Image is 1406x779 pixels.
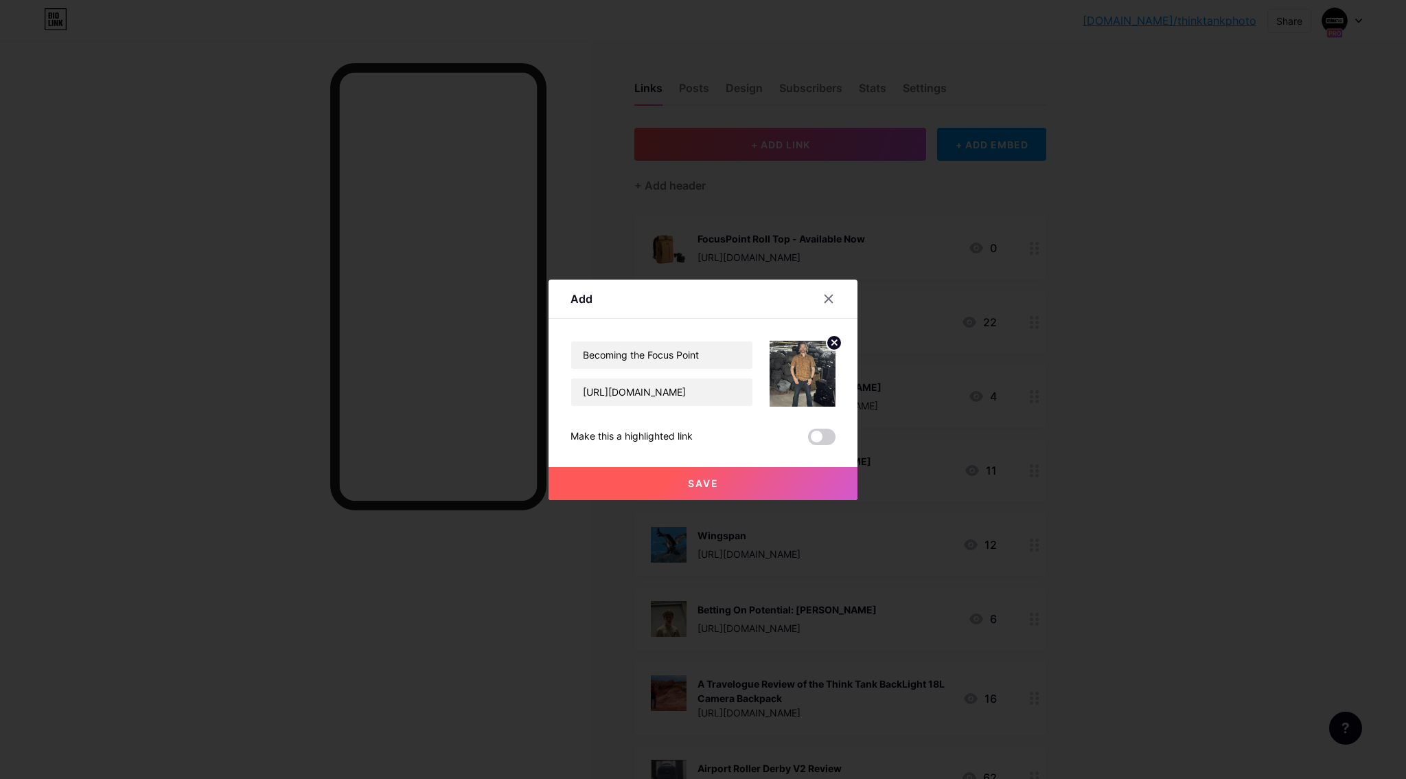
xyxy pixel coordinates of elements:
span: Save [688,477,719,489]
img: link_thumbnail [770,341,835,407]
button: Save [549,467,857,500]
div: Make this a highlighted link [571,429,693,445]
input: Title [571,341,752,369]
div: Add [571,291,592,307]
input: URL [571,379,752,406]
